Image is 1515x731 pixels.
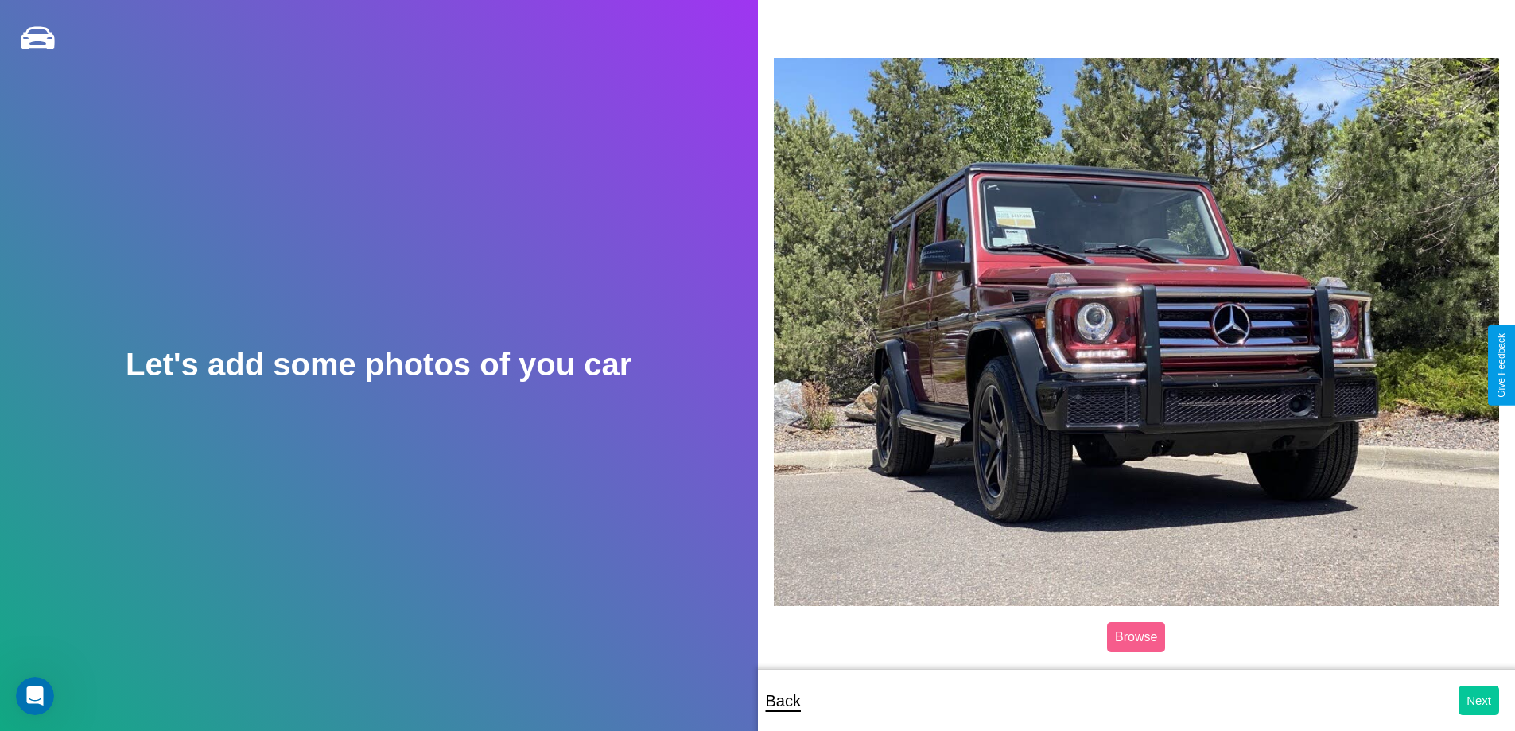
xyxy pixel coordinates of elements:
[126,347,631,383] h2: Let's add some photos of you car
[774,58,1500,605] img: posted
[1496,333,1507,398] div: Give Feedback
[766,686,801,715] p: Back
[1107,622,1165,652] label: Browse
[1459,686,1499,715] button: Next
[16,677,54,715] iframe: Intercom live chat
